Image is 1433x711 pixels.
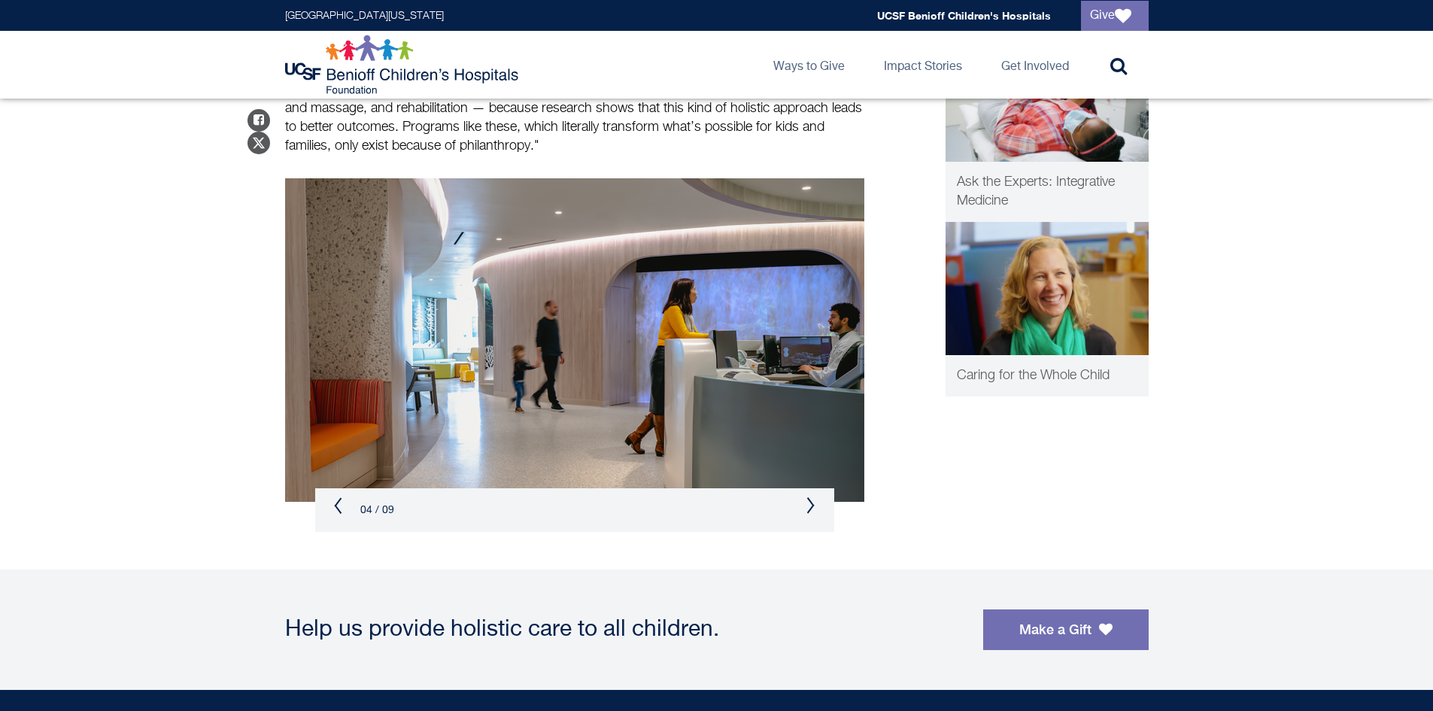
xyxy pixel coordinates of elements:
[285,11,444,21] a: [GEOGRAPHIC_DATA][US_STATE]
[877,9,1051,22] a: UCSF Benioff Children's Hospitals
[989,31,1081,99] a: Get Involved
[946,222,1149,397] a: Patient Care Jenifer Matthews, MD Caring for the Whole Child
[983,609,1149,650] a: Make a Gift
[285,178,864,502] img: gateway clinic front desk
[360,505,394,515] span: 04 / 09
[761,31,857,99] a: Ways to Give
[957,369,1110,382] span: Caring for the Whole Child
[957,175,1115,208] span: Ask the Experts: Integrative Medicine
[285,618,968,641] div: Help us provide holistic care to all children.
[872,31,974,99] a: Impact Stories
[334,497,343,515] button: Previous
[946,222,1149,355] img: Jenifer Matthews, MD
[1081,1,1149,31] a: Give
[285,35,522,95] img: Logo for UCSF Benioff Children's Hospitals Foundation
[806,497,815,515] button: Next
[946,29,1149,223] a: Patient Care integrative medicine at our hospitals Ask the Experts: Integrative Medicine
